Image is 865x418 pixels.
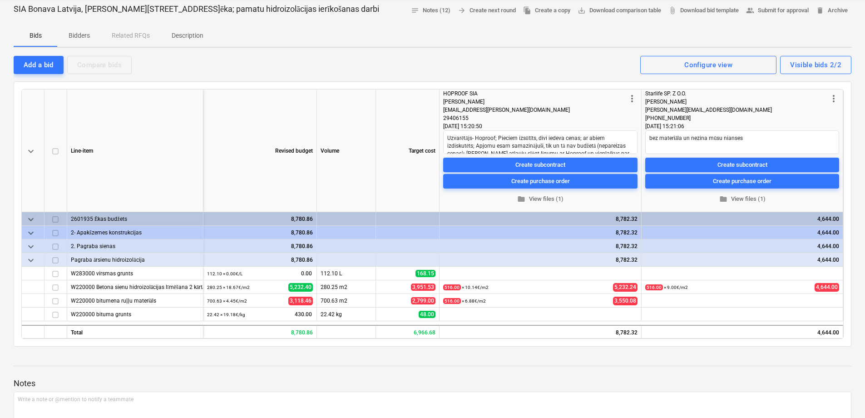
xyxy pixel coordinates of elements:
[376,90,440,212] div: Target cost
[717,159,767,170] div: Create subcontract
[443,122,638,130] div: [DATE] 15:20:50
[780,56,851,74] button: Visible bids 2/2
[523,6,531,15] span: file_copy
[511,176,570,186] div: Create purchase order
[613,283,638,292] span: 5,232.24
[411,297,435,304] span: 2,799.00
[578,6,586,15] span: save_alt
[645,212,839,226] div: 4,644.00
[203,325,317,338] div: 8,780.86
[376,325,440,338] div: 6,966.68
[288,297,313,305] span: 3,118.46
[458,5,516,16] span: Create next round
[645,122,839,130] div: [DATE] 15:21:06
[816,6,824,15] span: delete
[684,59,732,71] div: Configure view
[71,226,199,239] div: 2- Apakšzemes konstrukcijas
[713,176,771,186] div: Create purchase order
[25,214,36,225] span: keyboard_arrow_down
[71,308,199,321] div: W220000 bituma grunts
[665,4,742,18] a: Download bid template
[71,280,199,294] div: W220000 Betona sienu hidroizolācijas līmēšana 2 kārtās
[645,174,839,189] button: Create purchase order
[440,325,642,338] div: 8,782.32
[523,5,570,16] span: Create a copy
[411,6,419,15] span: notes
[649,194,835,204] span: View files (1)
[443,212,638,226] div: 8,782.32
[790,59,841,71] div: Visible bids 2/2
[25,255,36,266] span: keyboard_arrow_down
[746,5,809,16] span: Submit for approval
[317,294,376,308] div: 700.63 m2
[14,56,64,74] button: Add a bid
[407,4,454,18] button: Notes (12)
[815,283,839,292] span: 4,644.00
[317,267,376,280] div: 112.10 L
[454,4,519,18] button: Create next round
[443,298,486,304] small: × 6.88€ / m2
[207,271,242,276] small: 112.10 × 0.00€ / L
[317,308,376,321] div: 22.42 kg
[645,90,828,98] div: Starlife SP. Z O.O.
[820,374,865,418] iframe: Chat Widget
[443,174,638,189] button: Create purchase order
[645,253,839,267] div: 4,644.00
[574,4,665,18] a: Download comparison table
[317,280,376,294] div: 280.25 m2
[411,5,450,16] span: Notes (12)
[443,130,638,154] textarea: Uzvarētājs- Hoproof; Pieciem izsūtīts, divi iedeva cenas; ar abiem izdiskutēts; Apjomu esam samaz...
[613,297,638,305] span: 3,550.08
[447,194,634,204] span: View files (1)
[207,212,313,226] div: 8,780.86
[668,5,739,16] span: Download bid template
[443,98,627,106] div: [PERSON_NAME]
[812,4,851,18] button: Archive
[443,158,638,172] button: Create subcontract
[71,239,199,253] div: 2. Pagraba sienas
[458,6,466,15] span: arrow_forward
[207,285,250,290] small: 280.25 × 18.67€ / m2
[207,312,245,317] small: 22.42 × 19.18€ / kg
[207,239,313,253] div: 8,780.86
[207,226,313,239] div: 8,780.86
[71,212,199,225] div: 2601935 Ēkas budžets
[742,4,812,18] button: Submit for approval
[415,270,435,277] span: 168.15
[443,239,638,253] div: 8,782.32
[203,90,317,212] div: Revised budget
[443,253,638,267] div: 8,782.32
[645,114,828,122] div: [PHONE_NUMBER]
[172,31,203,40] p: Description
[517,195,525,203] span: folder
[443,226,638,239] div: 8,782.32
[419,311,435,318] span: 48.00
[515,159,565,170] div: Create subcontract
[68,31,90,40] p: Bidders
[288,283,313,292] span: 5,232.40
[668,6,677,15] span: attach_file
[71,267,199,280] div: W283000 virsmas grunts
[443,114,627,122] div: 29406155
[642,325,843,338] div: 4,644.00
[719,195,727,203] span: folder
[443,90,627,98] div: HOPROOF SIA
[207,253,313,267] div: 8,780.86
[67,325,203,338] div: Total
[207,299,247,304] small: 700.63 × 4.45€ / m2
[71,253,199,266] div: Pagraba ārsienu hidroizolācija
[67,90,203,212] div: Line-item
[25,146,36,157] span: keyboard_arrow_down
[645,107,772,113] span: [PERSON_NAME][EMAIL_ADDRESS][DOMAIN_NAME]
[25,228,36,239] span: keyboard_arrow_down
[25,31,46,40] p: Bids
[746,6,754,15] span: people_alt
[627,93,638,104] span: more_vert
[816,5,848,16] span: Archive
[645,239,839,253] div: 4,644.00
[443,107,570,113] span: [EMAIL_ADDRESS][PERSON_NAME][DOMAIN_NAME]
[640,56,776,74] button: Configure view
[578,5,661,16] span: Download comparison table
[411,284,435,291] span: 3,951.53
[71,294,199,307] div: W220000 bitumena ruļļu materiāls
